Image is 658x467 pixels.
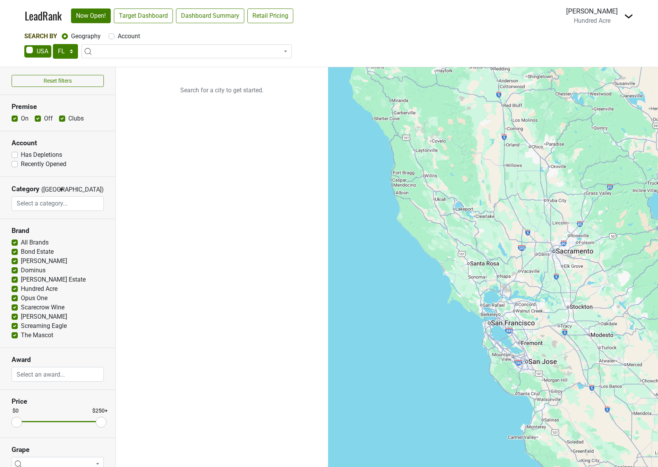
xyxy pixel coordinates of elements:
label: Recently Opened [21,160,66,169]
a: Target Dashboard [114,8,173,23]
h3: Account [12,139,104,147]
label: Has Depletions [21,150,62,160]
label: Screaming Eagle [21,321,67,331]
label: Scarecrow Wine [21,303,64,312]
a: LeadRank [25,8,62,24]
label: [PERSON_NAME] [21,312,67,321]
a: Now Open! [71,8,111,23]
input: Select an award... [12,367,103,382]
label: Off [44,114,53,123]
label: Bond Estate [21,247,54,256]
h3: Grape [12,446,104,454]
label: All Brands [21,238,49,247]
a: Retail Pricing [247,8,293,23]
p: Search for a city to get started. [116,67,328,114]
span: Search By [24,32,57,40]
label: [PERSON_NAME] Estate [21,275,86,284]
label: Dominus [21,266,46,275]
span: ▼ [59,186,64,193]
a: Dashboard Summary [176,8,244,23]
span: ([GEOGRAPHIC_DATA]) [41,185,57,196]
label: Account [118,32,140,41]
h3: Price [12,397,104,406]
h3: Brand [12,227,104,235]
label: Clubs [68,114,84,123]
label: Opus One [21,294,47,303]
h3: Category [12,185,39,193]
label: [PERSON_NAME] [21,256,67,266]
div: [PERSON_NAME] [566,6,618,16]
div: $250+ [92,407,108,416]
img: Dropdown Menu [624,12,633,21]
div: $0 [12,407,19,416]
h3: Award [12,356,104,364]
label: Hundred Acre [21,284,58,294]
label: Geography [71,32,101,41]
h3: Premise [12,103,104,111]
input: Select a category... [12,196,103,211]
label: The Mascot [21,331,53,340]
span: Hundred Acre [574,17,611,24]
button: Reset filters [12,75,104,87]
label: On [21,114,29,123]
